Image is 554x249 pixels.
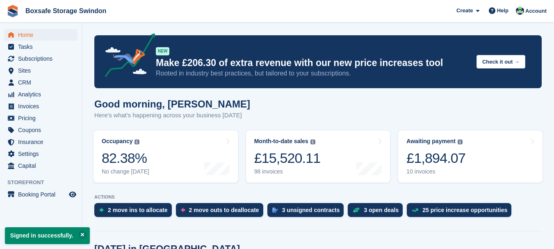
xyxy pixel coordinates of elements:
div: Awaiting payment [406,138,456,145]
img: icon-info-grey-7440780725fd019a000dd9b08b2336e03edf1995a4989e88bcd33f0948082b44.svg [458,139,463,144]
span: Subscriptions [18,53,67,64]
span: Account [525,7,547,15]
a: Preview store [68,190,78,199]
a: 3 unsigned contracts [267,203,348,221]
p: Make £206.30 of extra revenue with our new price increases tool [156,57,470,69]
img: price-adjustments-announcement-icon-8257ccfd72463d97f412b2fc003d46551f7dbcb40ab6d574587a9cd5c0d94... [98,33,155,80]
span: Invoices [18,101,67,112]
a: Awaiting payment £1,894.07 10 invoices [398,130,543,183]
span: CRM [18,77,67,88]
span: Tasks [18,41,67,53]
a: menu [4,101,78,112]
img: contract_signature_icon-13c848040528278c33f63329250d36e43548de30e8caae1d1a13099fd9432cc5.svg [272,208,278,212]
div: £1,894.07 [406,150,465,167]
span: Pricing [18,112,67,124]
a: Month-to-date sales £15,520.11 98 invoices [246,130,390,183]
a: 2 move ins to allocate [94,203,176,221]
div: 10 invoices [406,168,465,175]
button: Check it out → [476,55,525,69]
a: menu [4,65,78,76]
a: 2 move outs to deallocate [176,203,267,221]
a: menu [4,89,78,100]
img: stora-icon-8386f47178a22dfd0bd8f6a31ec36ba5ce8667c1dd55bd0f319d3a0aa187defe.svg [7,5,19,17]
span: Create [456,7,473,15]
a: menu [4,160,78,171]
img: price_increase_opportunities-93ffe204e8149a01c8c9dc8f82e8f89637d9d84a8eef4429ea346261dce0b2c0.svg [412,208,418,212]
span: Help [497,7,508,15]
div: 25 price increase opportunities [422,207,507,213]
div: 82.38% [102,150,149,167]
span: Sites [18,65,67,76]
span: Home [18,29,67,41]
p: ACTIONS [94,194,542,200]
span: Analytics [18,89,67,100]
p: Rooted in industry best practices, but tailored to your subscriptions. [156,69,470,78]
span: Storefront [7,178,82,187]
span: Settings [18,148,67,160]
div: 3 open deals [364,207,399,213]
a: 3 open deals [348,203,407,221]
a: menu [4,136,78,148]
a: menu [4,77,78,88]
div: 2 move ins to allocate [108,207,168,213]
a: Boxsafe Storage Swindon [22,4,109,18]
div: Month-to-date sales [254,138,308,145]
img: move_ins_to_allocate_icon-fdf77a2bb77ea45bf5b3d319d69a93e2d87916cf1d5bf7949dd705db3b84f3ca.svg [99,208,104,212]
a: 25 price increase opportunities [407,203,515,221]
a: menu [4,124,78,136]
img: move_outs_to_deallocate_icon-f764333ba52eb49d3ac5e1228854f67142a1ed5810a6f6cc68b1a99e826820c5.svg [181,208,185,212]
h1: Good morning, [PERSON_NAME] [94,98,250,110]
img: Kim Virabi [516,7,524,15]
p: Here's what's happening across your business [DATE] [94,111,250,120]
span: Booking Portal [18,189,67,200]
div: 98 invoices [254,168,321,175]
span: Capital [18,160,67,171]
img: icon-info-grey-7440780725fd019a000dd9b08b2336e03edf1995a4989e88bcd33f0948082b44.svg [135,139,139,144]
img: deal-1b604bf984904fb50ccaf53a9ad4b4a5d6e5aea283cecdc64d6e3604feb123c2.svg [353,207,360,213]
a: menu [4,112,78,124]
a: Occupancy 82.38% No change [DATE] [93,130,238,183]
a: menu [4,41,78,53]
p: Signed in successfully. [5,227,90,244]
a: menu [4,53,78,64]
div: Occupancy [102,138,132,145]
div: NEW [156,47,169,55]
div: No change [DATE] [102,168,149,175]
span: Insurance [18,136,67,148]
div: £15,520.11 [254,150,321,167]
div: 2 move outs to deallocate [189,207,259,213]
span: Coupons [18,124,67,136]
a: menu [4,148,78,160]
img: icon-info-grey-7440780725fd019a000dd9b08b2336e03edf1995a4989e88bcd33f0948082b44.svg [310,139,315,144]
a: menu [4,29,78,41]
a: menu [4,189,78,200]
div: 3 unsigned contracts [282,207,340,213]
